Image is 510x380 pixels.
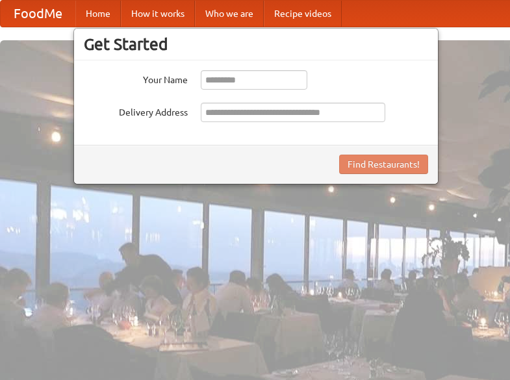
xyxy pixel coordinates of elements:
[84,103,188,119] label: Delivery Address
[195,1,264,27] a: Who we are
[1,1,75,27] a: FoodMe
[84,70,188,86] label: Your Name
[84,34,428,54] h3: Get Started
[75,1,121,27] a: Home
[121,1,195,27] a: How it works
[264,1,342,27] a: Recipe videos
[339,155,428,174] button: Find Restaurants!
